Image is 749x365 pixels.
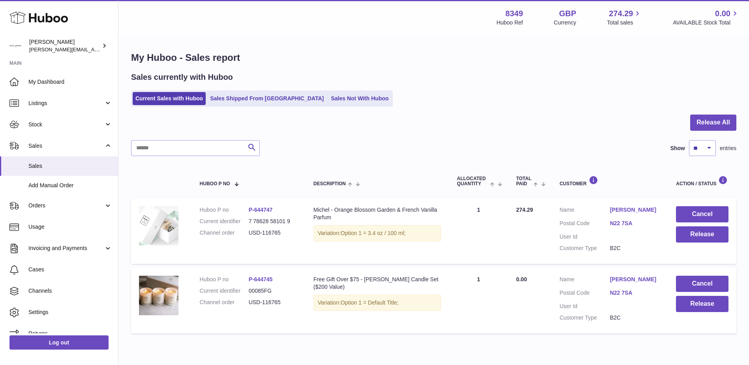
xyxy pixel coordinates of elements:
[133,92,206,105] a: Current Sales with Huboo
[207,92,327,105] a: Sales Shipped From [GEOGRAPHIC_DATA]
[200,229,249,237] dt: Channel order
[9,40,21,52] img: katy.taghizadeh@michelgermain.com
[610,276,661,283] a: [PERSON_NAME]
[676,276,728,292] button: Cancel
[131,72,233,83] h2: Sales currently with Huboo
[559,8,576,19] strong: GBP
[313,206,441,221] div: Michel - Orange Blossom Garden & French Vanilla Parfum
[28,223,112,231] span: Usage
[610,289,661,297] a: N22 7SA
[28,100,104,107] span: Listings
[676,206,728,222] button: Cancel
[249,299,298,306] dd: USD-116765
[673,19,740,26] span: AVAILABLE Stock Total
[313,276,441,291] div: Free Gift Over $75 - [PERSON_NAME] Candle Set ($200 Value)
[607,19,642,26] span: Total sales
[200,276,249,283] dt: Huboo P no
[249,276,273,282] a: P-644745
[328,92,391,105] a: Sales Not With Huboo
[610,314,661,322] dd: B2C
[559,176,660,186] div: Customer
[449,268,508,333] td: 1
[559,206,610,216] dt: Name
[676,226,728,243] button: Release
[28,309,112,316] span: Settings
[249,287,298,295] dd: 00085FG
[313,295,441,311] div: Variation:
[559,314,610,322] dt: Customer Type
[28,287,112,295] span: Channels
[249,207,273,213] a: P-644747
[609,8,633,19] span: 274.29
[139,206,178,246] img: 83491673466486.jpg
[610,220,661,227] a: N22 7SA
[28,202,104,209] span: Orders
[516,276,527,282] span: 0.00
[559,303,610,310] dt: User Id
[610,206,661,214] a: [PERSON_NAME]
[200,181,230,186] span: Huboo P no
[28,330,112,337] span: Returns
[670,145,685,152] label: Show
[200,206,249,214] dt: Huboo P no
[676,176,728,186] div: Action / Status
[249,229,298,237] dd: USD-116765
[313,225,441,241] div: Variation:
[249,218,298,225] dd: 7 78628 58101 9
[457,176,488,186] span: ALLOCATED Quantity
[497,19,523,26] div: Huboo Ref
[28,162,112,170] span: Sales
[516,207,533,213] span: 274.29
[9,335,109,350] a: Log out
[559,289,610,299] dt: Postal Code
[690,115,736,131] button: Release All
[139,276,178,315] img: michel-germain-paris-michel-collection-perfume-fragrance-parfum-candle-set-topdown.jpg
[313,181,346,186] span: Description
[29,46,158,53] span: [PERSON_NAME][EMAIL_ADDRESS][DOMAIN_NAME]
[28,182,112,189] span: Add Manual Order
[673,8,740,26] a: 0.00 AVAILABLE Stock Total
[516,176,531,186] span: Total paid
[28,245,104,252] span: Invoicing and Payments
[676,296,728,312] button: Release
[29,38,100,53] div: [PERSON_NAME]
[559,220,610,229] dt: Postal Code
[715,8,730,19] span: 0.00
[341,299,399,306] span: Option 1 = Default Title;
[200,287,249,295] dt: Current identifier
[607,8,642,26] a: 274.29 Total sales
[720,145,736,152] span: entries
[28,121,104,128] span: Stock
[505,8,523,19] strong: 8349
[28,266,112,273] span: Cases
[131,51,736,64] h1: My Huboo - Sales report
[559,233,610,241] dt: User Id
[28,78,112,86] span: My Dashboard
[28,142,104,150] span: Sales
[610,245,661,252] dd: B2C
[559,245,610,252] dt: Customer Type
[554,19,576,26] div: Currency
[449,198,508,264] td: 1
[200,218,249,225] dt: Current identifier
[559,276,610,285] dt: Name
[341,230,406,236] span: Option 1 = 3.4 oz / 100 ml;
[200,299,249,306] dt: Channel order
